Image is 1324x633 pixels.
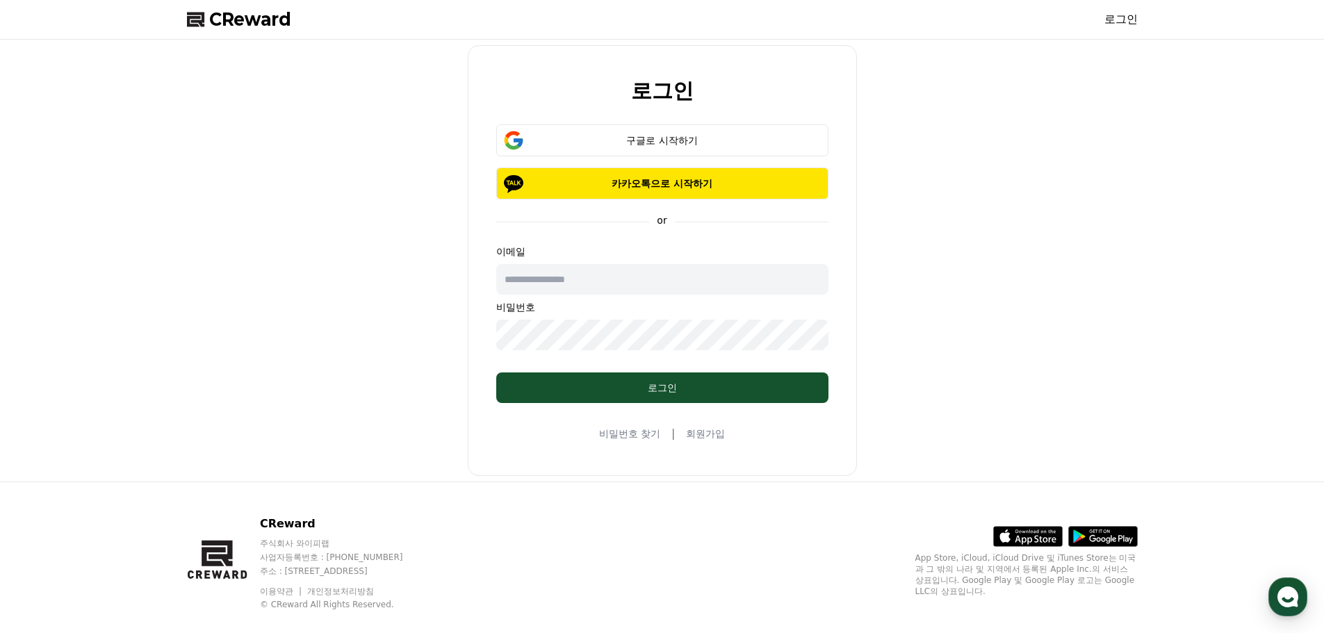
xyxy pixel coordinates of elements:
a: 홈 [4,441,92,475]
span: CReward [209,8,291,31]
a: 대화 [92,441,179,475]
p: © CReward All Rights Reserved. [260,599,430,610]
a: 로그인 [1104,11,1138,28]
p: 비밀번호 [496,300,828,314]
p: 주식회사 와이피랩 [260,538,430,549]
p: CReward [260,516,430,532]
p: App Store, iCloud, iCloud Drive 및 iTunes Store는 미국과 그 밖의 나라 및 지역에서 등록된 Apple Inc.의 서비스 상표입니다. Goo... [915,552,1138,597]
span: 대화 [127,462,144,473]
p: or [648,213,675,227]
div: 로그인 [524,381,801,395]
button: 구글로 시작하기 [496,124,828,156]
a: 비밀번호 찾기 [599,427,660,441]
p: 이메일 [496,245,828,258]
a: 설정 [179,441,267,475]
button: 로그인 [496,372,828,403]
p: 카카오톡으로 시작하기 [516,176,808,190]
a: 개인정보처리방침 [307,586,374,596]
a: CReward [187,8,291,31]
span: 홈 [44,461,52,472]
button: 카카오톡으로 시작하기 [496,167,828,199]
div: 구글로 시작하기 [516,133,808,147]
p: 사업자등록번호 : [PHONE_NUMBER] [260,552,430,563]
h2: 로그인 [631,79,694,102]
a: 이용약관 [260,586,304,596]
p: 주소 : [STREET_ADDRESS] [260,566,430,577]
span: 설정 [215,461,231,472]
a: 회원가입 [686,427,725,441]
span: | [671,425,675,442]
